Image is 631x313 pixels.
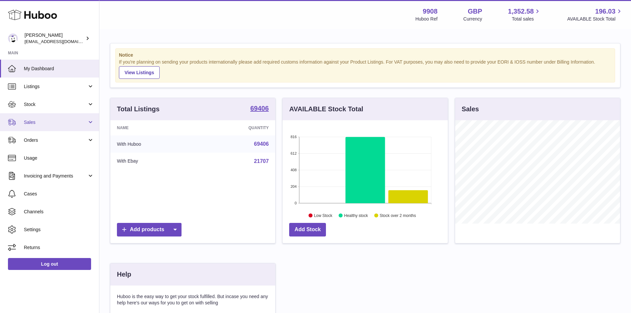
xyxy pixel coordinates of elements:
[508,7,542,22] a: 1,352.58 Total sales
[468,7,482,16] strong: GBP
[254,158,269,164] a: 21707
[119,52,611,58] strong: Notice
[512,16,541,22] span: Total sales
[462,105,479,114] h3: Sales
[117,223,182,236] a: Add products
[25,32,84,45] div: [PERSON_NAME]
[117,105,160,114] h3: Total Listings
[567,16,623,22] span: AVAILABLE Stock Total
[24,209,94,215] span: Channels
[314,213,333,218] text: Low Stock
[24,137,87,143] span: Orders
[24,101,87,108] span: Stock
[567,7,623,22] a: 196.03 AVAILABLE Stock Total
[117,293,269,306] p: Huboo is the easy way to get your stock fulfilled. But incase you need any help here's our ways f...
[290,168,296,172] text: 408
[290,151,296,155] text: 612
[117,270,131,279] h3: Help
[295,201,297,205] text: 0
[344,213,368,218] text: Healthy stock
[415,16,438,22] div: Huboo Ref
[250,105,269,113] a: 69406
[24,119,87,126] span: Sales
[250,105,269,112] strong: 69406
[290,184,296,188] text: 204
[289,223,326,236] a: Add Stock
[119,59,611,79] div: If you're planning on sending your products internationally please add required customs informati...
[119,66,160,79] a: View Listings
[25,39,97,44] span: [EMAIL_ADDRESS][DOMAIN_NAME]
[110,153,197,170] td: With Ebay
[463,16,482,22] div: Currency
[254,141,269,147] a: 69406
[8,33,18,43] img: tbcollectables@hotmail.co.uk
[8,258,91,270] a: Log out
[423,7,438,16] strong: 9908
[110,135,197,153] td: With Huboo
[24,66,94,72] span: My Dashboard
[24,155,94,161] span: Usage
[380,213,416,218] text: Stock over 2 months
[24,244,94,251] span: Returns
[290,135,296,139] text: 816
[110,120,197,135] th: Name
[24,83,87,90] span: Listings
[508,7,534,16] span: 1,352.58
[595,7,615,16] span: 196.03
[24,173,87,179] span: Invoicing and Payments
[24,191,94,197] span: Cases
[289,105,363,114] h3: AVAILABLE Stock Total
[197,120,275,135] th: Quantity
[24,227,94,233] span: Settings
